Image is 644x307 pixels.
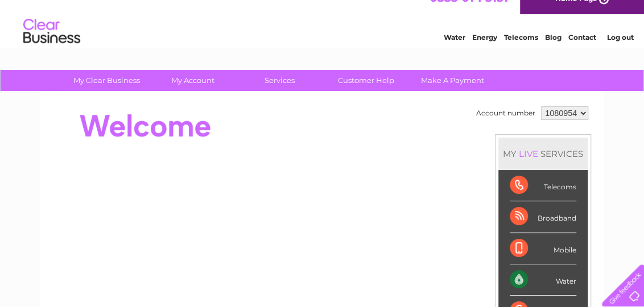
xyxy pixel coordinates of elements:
div: MY SERVICES [498,138,588,170]
div: Telecoms [510,170,576,201]
a: My Clear Business [60,70,154,91]
a: Telecoms [504,48,538,57]
a: 0333 014 3131 [430,6,508,20]
img: logo.png [23,30,81,64]
a: Water [444,48,465,57]
a: Contact [568,48,596,57]
td: Account number [473,103,538,123]
a: My Account [146,70,240,91]
div: Clear Business is a trading name of Verastar Limited (registered in [GEOGRAPHIC_DATA] No. 3667643... [54,6,592,55]
a: Blog [545,48,562,57]
a: Services [233,70,327,91]
div: Mobile [510,233,576,264]
div: LIVE [517,148,540,159]
a: Customer Help [319,70,413,91]
a: Make A Payment [406,70,499,91]
a: Energy [472,48,497,57]
div: Broadband [510,201,576,233]
div: Water [510,264,576,296]
a: Log out [606,48,633,57]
